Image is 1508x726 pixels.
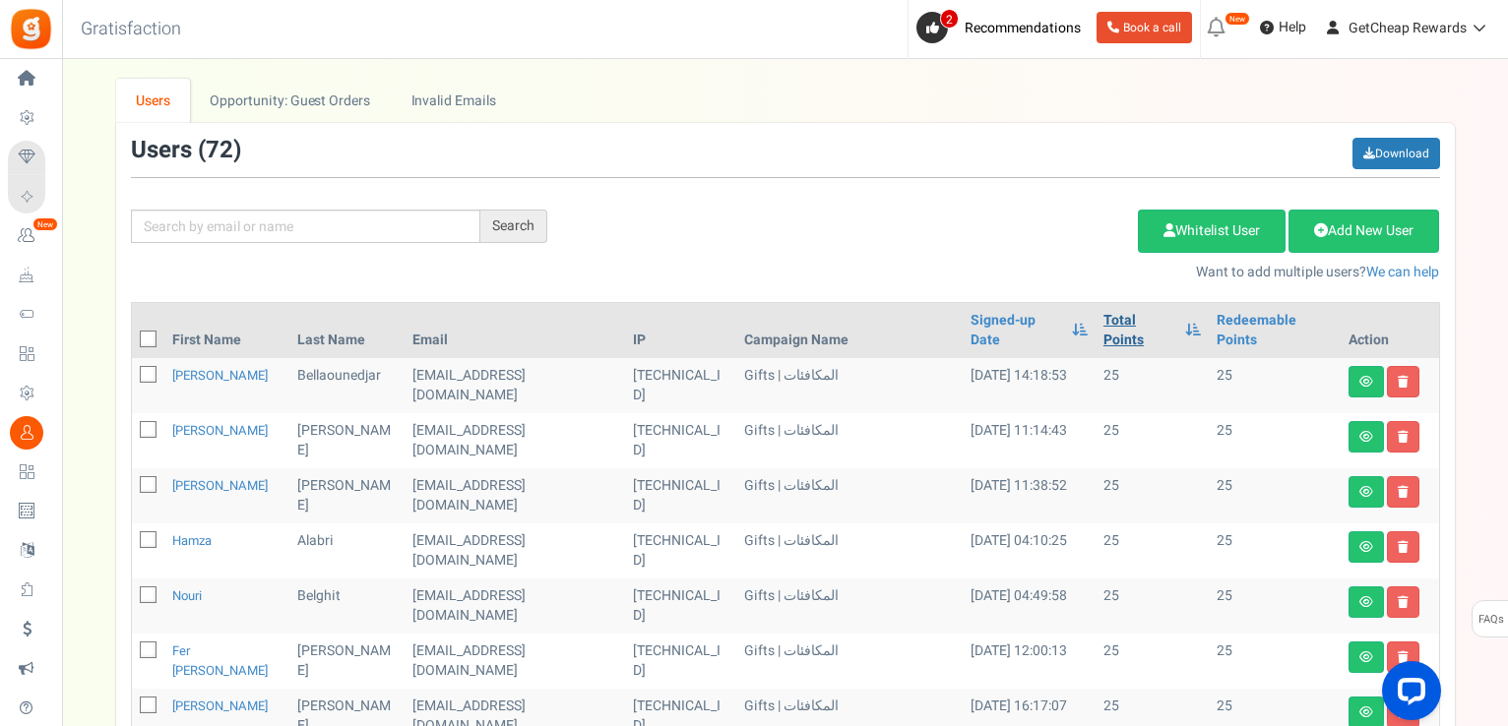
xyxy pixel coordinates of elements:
[736,578,963,634] td: Gifts | المكافئات
[1359,486,1373,498] i: View details
[172,531,212,550] a: Hamza
[405,303,626,358] th: Email
[736,468,963,523] td: Gifts | المكافئات
[1398,376,1409,388] i: Delete user
[1217,311,1333,350] a: Redeemable Points
[131,138,241,163] h3: Users ( )
[1288,210,1439,253] a: Add New User
[8,219,53,253] a: New
[1398,541,1409,553] i: Delete user
[1209,634,1341,689] td: 25
[164,303,289,358] th: First Name
[736,523,963,578] td: Gifts | المكافئات
[172,366,268,385] a: [PERSON_NAME]
[405,468,626,523] td: subscriber
[940,9,959,29] span: 2
[1359,651,1373,663] i: View details
[1398,651,1409,663] i: Delete user
[405,358,626,413] td: customer
[1359,431,1373,443] i: View details
[963,578,1096,634] td: [DATE] 04:49:58
[289,523,405,578] td: Alabri
[1225,12,1250,26] em: New
[405,523,626,578] td: subscriber
[1209,578,1341,634] td: 25
[963,358,1096,413] td: [DATE] 14:18:53
[116,79,191,123] a: Users
[963,413,1096,468] td: [DATE] 11:14:43
[1103,311,1175,350] a: Total Points
[59,10,203,49] h3: Gratisfaction
[1359,541,1373,553] i: View details
[405,634,626,689] td: customer
[405,578,626,634] td: subscriber
[1209,468,1341,523] td: 25
[480,210,547,243] div: Search
[1359,706,1373,718] i: View details
[405,413,626,468] td: subscriber
[1097,12,1192,43] a: Book a call
[172,586,202,605] a: Nouri
[172,696,268,715] a: [PERSON_NAME]
[289,634,405,689] td: [PERSON_NAME]
[1096,523,1209,578] td: 25
[1138,210,1286,253] a: Whitelist User
[131,210,480,243] input: Search by email or name
[965,18,1081,38] span: Recommendations
[9,7,53,51] img: Gratisfaction
[625,578,735,634] td: [TECHNICAL_ID]
[736,634,963,689] td: Gifts | المكافئات
[1209,523,1341,578] td: 25
[190,79,390,123] a: Opportunity: Guest Orders
[736,358,963,413] td: Gifts | المكافئات
[1096,578,1209,634] td: 25
[625,634,735,689] td: [TECHNICAL_ID]
[289,468,405,523] td: [PERSON_NAME]
[1096,634,1209,689] td: 25
[625,358,735,413] td: [TECHNICAL_ID]
[971,311,1062,350] a: Signed-up Date
[1096,358,1209,413] td: 25
[1096,413,1209,468] td: 25
[1366,262,1439,282] a: We can help
[172,421,268,440] a: [PERSON_NAME]
[625,303,735,358] th: IP
[916,12,1089,43] a: 2 Recommendations
[1274,18,1306,37] span: Help
[206,133,233,167] span: 72
[289,358,405,413] td: Bellaounedjar
[963,634,1096,689] td: [DATE] 12:00:13
[963,523,1096,578] td: [DATE] 04:10:25
[963,468,1096,523] td: [DATE] 11:38:52
[1209,413,1341,468] td: 25
[736,303,963,358] th: Campaign Name
[32,217,58,231] em: New
[1352,138,1440,169] a: Download
[625,523,735,578] td: [TECHNICAL_ID]
[1398,596,1409,608] i: Delete user
[289,578,405,634] td: belghit
[625,468,735,523] td: [TECHNICAL_ID]
[289,413,405,468] td: [PERSON_NAME]
[1359,376,1373,388] i: View details
[1398,431,1409,443] i: Delete user
[1359,596,1373,608] i: View details
[172,476,268,495] a: [PERSON_NAME]
[577,263,1440,282] p: Want to add multiple users?
[1096,468,1209,523] td: 25
[289,303,405,358] th: Last Name
[1209,358,1341,413] td: 25
[736,413,963,468] td: Gifts | المكافئات
[391,79,516,123] a: Invalid Emails
[172,641,268,680] a: Fer [PERSON_NAME]
[625,413,735,468] td: [TECHNICAL_ID]
[1398,486,1409,498] i: Delete user
[1252,12,1314,43] a: Help
[1341,303,1439,358] th: Action
[1349,18,1467,38] span: GetCheap Rewards
[1477,601,1504,638] span: FAQs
